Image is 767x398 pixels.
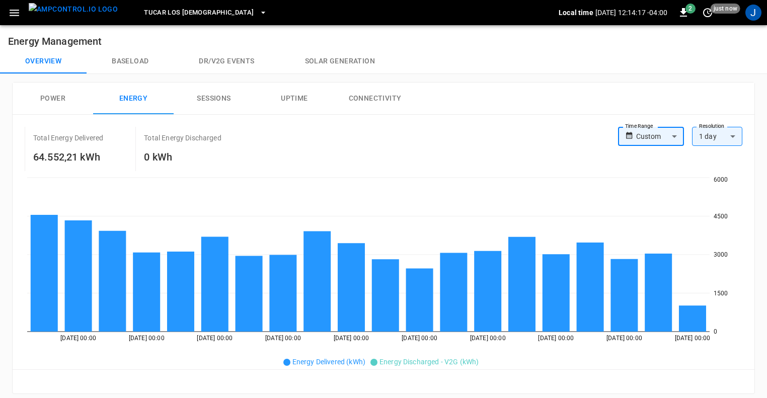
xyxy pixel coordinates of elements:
button: Sessions [174,83,254,115]
span: Energy Delivered (kWh) [292,358,365,366]
tspan: [DATE] 00:00 [129,335,165,342]
div: Custom [636,127,684,146]
tspan: [DATE] 00:00 [60,335,96,342]
tspan: [DATE] 00:00 [197,335,233,342]
tspan: 6000 [714,176,728,183]
button: Energy [93,83,174,115]
span: 2 [685,4,696,14]
p: [DATE] 12:14:17 -04:00 [595,8,667,18]
img: ampcontrol.io logo [29,3,118,16]
label: Time Range [625,122,653,130]
button: Dr/V2G events [174,49,279,73]
tspan: [DATE] 00:00 [606,335,642,342]
button: Baseload [87,49,174,73]
button: Connectivity [335,83,415,115]
button: TUCAR LOS [DEMOGRAPHIC_DATA] [140,3,271,23]
label: Resolution [699,122,724,130]
p: Total Energy Discharged [144,133,221,143]
h6: 0 kWh [144,149,221,165]
button: Uptime [254,83,335,115]
h6: 64.552,21 kWh [33,149,103,165]
div: profile-icon [745,5,761,21]
p: Total Energy Delivered [33,133,103,143]
tspan: 0 [714,328,717,335]
button: set refresh interval [700,5,716,21]
tspan: [DATE] 00:00 [675,335,711,342]
span: Energy Discharged - V2G (kWh) [379,358,479,366]
p: Local time [559,8,593,18]
div: 1 day [692,127,742,146]
tspan: [DATE] 00:00 [334,335,369,342]
tspan: [DATE] 00:00 [470,335,506,342]
button: Solar generation [280,49,400,73]
tspan: [DATE] 00:00 [538,335,574,342]
button: Power [13,83,93,115]
tspan: 4500 [714,213,728,220]
tspan: [DATE] 00:00 [265,335,301,342]
span: TUCAR LOS [DEMOGRAPHIC_DATA] [144,7,254,19]
tspan: 3000 [714,251,728,258]
tspan: 1500 [714,290,728,297]
span: just now [711,4,740,14]
tspan: [DATE] 00:00 [402,335,437,342]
